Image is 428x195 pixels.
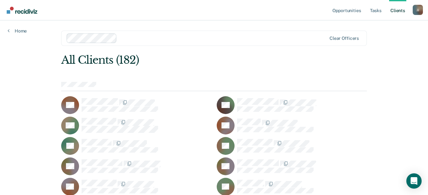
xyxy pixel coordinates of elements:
[413,5,423,15] div: J J
[330,36,359,41] div: Clear officers
[61,54,306,67] div: All Clients (182)
[8,28,27,34] a: Home
[406,173,422,189] div: Open Intercom Messenger
[7,7,37,14] img: Recidiviz
[413,5,423,15] button: Profile dropdown button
